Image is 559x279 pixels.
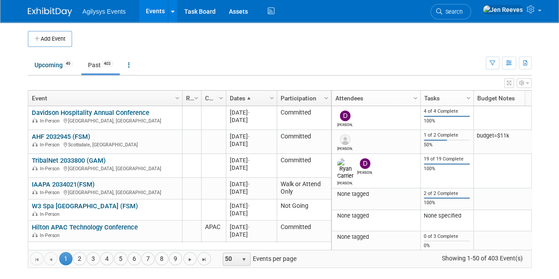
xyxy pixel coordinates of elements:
[186,256,194,263] span: Go to the next page
[63,61,73,67] span: 49
[32,190,38,194] img: In-Person Event
[465,95,472,102] span: Column Settings
[28,8,72,16] img: ExhibitDay
[201,221,226,242] td: APAC
[477,91,534,106] a: Budget Notes
[277,130,331,154] td: Committed
[32,142,38,146] img: In-Person Event
[169,252,182,265] a: 9
[424,132,470,138] div: 1 of 2 Complete
[464,91,473,104] a: Column Settings
[32,109,149,117] a: Davidson Hospitality Annual Conference
[101,61,113,67] span: 403
[248,157,250,164] span: -
[32,117,178,124] div: [GEOGRAPHIC_DATA], [GEOGRAPHIC_DATA]
[172,91,182,104] a: Column Settings
[32,233,38,237] img: In-Person Event
[32,133,90,141] a: AHF 2032945 (FSM)
[230,164,273,172] div: [DATE]
[335,233,417,241] div: None tagged
[205,91,220,106] a: Company Region
[424,191,470,197] div: 2 of 2 Complete
[248,224,250,230] span: -
[230,210,273,217] div: [DATE]
[32,91,176,106] a: Event
[211,252,305,265] span: Events per page
[424,91,468,106] a: Tasks
[424,233,470,240] div: 0 of 3 Complete
[230,223,273,231] div: [DATE]
[32,211,38,216] img: In-Person Event
[198,252,211,265] a: Go to the last page
[230,140,273,148] div: [DATE]
[216,91,226,104] a: Column Settings
[40,142,62,148] span: In-Person
[141,252,155,265] a: 7
[434,252,531,264] span: Showing 1-50 of 403 Event(s)
[248,203,250,209] span: -
[335,191,417,198] div: None tagged
[182,242,201,264] td: A
[81,57,120,73] a: Past403
[267,91,277,104] a: Column Settings
[230,231,273,238] div: [DATE]
[323,95,330,102] span: Column Settings
[59,252,72,265] span: 1
[277,242,331,264] td: Walk or Attend Only
[191,91,201,104] a: Column Settings
[174,95,181,102] span: Column Settings
[32,223,138,231] a: Hilton APAC Technology Conference
[335,212,417,219] div: None tagged
[248,109,250,116] span: -
[223,253,238,265] span: 50
[424,156,470,162] div: 19 of 19 Complete
[321,91,331,104] a: Column Settings
[73,252,86,265] a: 2
[32,188,178,196] div: [GEOGRAPHIC_DATA], [GEOGRAPHIC_DATA]
[83,8,126,15] span: Agilysys Events
[230,188,273,195] div: [DATE]
[114,252,127,265] a: 5
[230,133,273,140] div: [DATE]
[32,118,38,122] img: In-Person Event
[32,202,138,210] a: W3 Spa [GEOGRAPHIC_DATA] (FSM)
[424,166,470,172] div: 100%
[281,91,325,106] a: Participation
[483,5,523,15] img: Jen Reeves
[248,133,250,140] span: -
[155,252,168,265] a: 8
[277,199,331,221] td: Not Going
[360,158,370,169] img: Darren Student
[230,180,273,188] div: [DATE]
[32,141,178,148] div: Scottsdale, [GEOGRAPHIC_DATA]
[32,180,95,188] a: IAAPA 2034021(FSM)
[40,118,62,124] span: In-Person
[337,180,353,185] div: Ryan Carrier
[100,252,114,265] a: 4
[28,31,72,47] button: Add Event
[340,111,350,121] img: Darren Student
[44,252,57,265] a: Go to the previous page
[230,109,273,116] div: [DATE]
[430,4,471,19] a: Search
[32,166,38,170] img: In-Person Event
[30,252,43,265] a: Go to the first page
[230,116,273,124] div: [DATE]
[473,130,540,154] td: budget=$11k
[87,252,100,265] a: 3
[277,106,331,130] td: Committed
[47,256,54,263] span: Go to the previous page
[40,166,62,172] span: In-Person
[424,108,470,115] div: 4 of 4 Complete
[32,157,106,164] a: TribalNet 2033800 (GAM)
[424,142,470,148] div: 50%
[40,190,62,195] span: In-Person
[412,95,419,102] span: Column Settings
[340,134,350,145] img: Reggie Clark
[230,202,273,210] div: [DATE]
[193,95,200,102] span: Column Settings
[424,200,470,206] div: 100%
[357,169,373,175] div: Darren Student
[337,145,353,151] div: Reggie Clark
[277,221,331,242] td: Committed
